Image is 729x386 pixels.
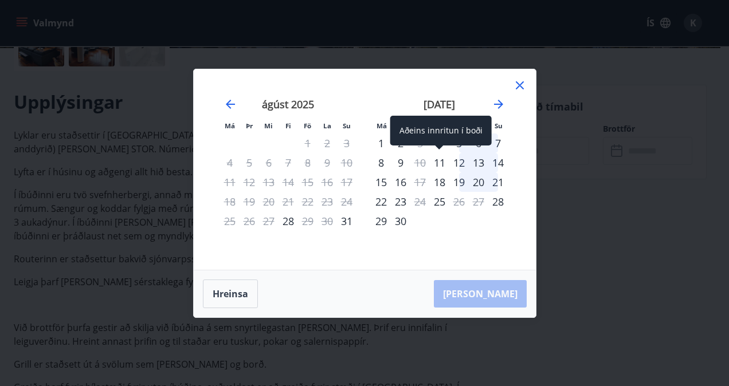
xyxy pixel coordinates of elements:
[337,153,356,172] td: Not available. sunnudagur, 10. ágúst 2025
[298,153,318,172] td: Not available. föstudagur, 8. ágúst 2025
[371,172,391,192] div: 15
[225,121,235,130] small: Má
[430,192,449,211] td: Choose fimmtudagur, 25. september 2025 as your check-in date. It’s available.
[337,211,356,231] td: Choose sunnudagur, 31. ágúst 2025 as your check-in date. It’s available.
[220,211,240,231] td: Not available. mánudagur, 25. ágúst 2025
[371,153,391,172] div: 8
[279,153,298,172] td: Not available. fimmtudagur, 7. ágúst 2025
[391,211,410,231] td: Choose þriðjudagur, 30. september 2025 as your check-in date. It’s available.
[488,153,508,172] td: Choose sunnudagur, 14. september 2025 as your check-in date. It’s available.
[371,133,391,153] td: Choose mánudagur, 1. september 2025 as your check-in date. It’s available.
[318,192,337,211] td: Not available. laugardagur, 23. ágúst 2025
[371,133,391,153] div: 1
[391,192,410,211] div: 23
[279,211,298,231] div: Aðeins innritun í boði
[220,192,240,211] td: Not available. mánudagur, 18. ágúst 2025
[298,133,318,153] td: Not available. föstudagur, 1. ágúst 2025
[391,192,410,211] td: Choose þriðjudagur, 23. september 2025 as your check-in date. It’s available.
[469,153,488,172] div: 13
[246,121,253,130] small: Þr
[298,172,318,192] td: Not available. föstudagur, 15. ágúst 2025
[449,172,469,192] td: Choose föstudagur, 19. september 2025 as your check-in date. It’s available.
[318,172,337,192] td: Not available. laugardagur, 16. ágúst 2025
[318,133,337,153] td: Not available. laugardagur, 2. ágúst 2025
[430,153,449,172] div: Aðeins innritun í boði
[410,192,430,211] td: Not available. miðvikudagur, 24. september 2025
[240,153,259,172] td: Not available. þriðjudagur, 5. ágúst 2025
[391,172,410,192] td: Choose þriðjudagur, 16. september 2025 as your check-in date. It’s available.
[391,172,410,192] div: 16
[262,97,314,111] strong: ágúst 2025
[259,211,279,231] td: Not available. miðvikudagur, 27. ágúst 2025
[449,192,469,211] td: Not available. föstudagur, 26. september 2025
[318,211,337,231] td: Not available. laugardagur, 30. ágúst 2025
[488,133,508,153] td: Choose sunnudagur, 7. september 2025 as your check-in date. It’s available.
[298,192,318,211] td: Not available. föstudagur, 22. ágúst 2025
[488,192,508,211] td: Choose sunnudagur, 28. september 2025 as your check-in date. It’s available.
[391,153,410,172] td: Choose þriðjudagur, 9. september 2025 as your check-in date. It’s available.
[285,121,291,130] small: Fi
[495,121,503,130] small: Su
[240,192,259,211] td: Not available. þriðjudagur, 19. ágúst 2025
[410,153,430,172] td: Not available. miðvikudagur, 10. september 2025
[318,153,337,172] td: Not available. laugardagur, 9. ágúst 2025
[337,172,356,192] td: Not available. sunnudagur, 17. ágúst 2025
[304,121,311,130] small: Fö
[488,153,508,172] div: 14
[264,121,273,130] small: Mi
[424,97,455,111] strong: [DATE]
[449,153,469,172] div: 12
[430,192,449,211] div: Aðeins innritun í boði
[220,153,240,172] td: Not available. mánudagur, 4. ágúst 2025
[469,172,488,192] td: Choose laugardagur, 20. september 2025 as your check-in date. It’s available.
[430,172,449,192] td: Choose fimmtudagur, 18. september 2025 as your check-in date. It’s available.
[259,172,279,192] td: Not available. miðvikudagur, 13. ágúst 2025
[343,121,351,130] small: Su
[391,211,410,231] div: 30
[337,192,356,211] td: Not available. sunnudagur, 24. ágúst 2025
[371,211,391,231] td: Choose mánudagur, 29. september 2025 as your check-in date. It’s available.
[279,211,298,231] td: Choose fimmtudagur, 28. ágúst 2025 as your check-in date. It’s available.
[220,172,240,192] td: Not available. mánudagur, 11. ágúst 2025
[371,192,391,211] td: Choose mánudagur, 22. september 2025 as your check-in date. It’s available.
[298,211,318,231] div: Aðeins útritun í boði
[469,192,488,211] td: Not available. laugardagur, 27. september 2025
[410,172,430,192] td: Not available. miðvikudagur, 17. september 2025
[298,211,318,231] td: Not available. föstudagur, 29. ágúst 2025
[390,116,492,145] div: Aðeins innritun í boði
[371,192,391,211] div: 22
[279,172,298,192] td: Not available. fimmtudagur, 14. ágúst 2025
[337,211,356,231] div: Aðeins innritun í boði
[469,153,488,172] td: Choose laugardagur, 13. september 2025 as your check-in date. It’s available.
[449,153,469,172] td: Choose föstudagur, 12. september 2025 as your check-in date. It’s available.
[224,97,237,111] div: Move backward to switch to the previous month.
[449,192,469,211] div: Aðeins útritun í boði
[410,153,430,172] div: Aðeins útritun í boði
[203,279,258,308] button: Hreinsa
[371,153,391,172] td: Choose mánudagur, 8. september 2025 as your check-in date. It’s available.
[259,192,279,211] td: Not available. miðvikudagur, 20. ágúst 2025
[207,83,522,256] div: Calendar
[469,172,488,192] div: 20
[488,133,508,153] div: 7
[410,172,430,192] div: Aðeins útritun í boði
[371,172,391,192] td: Choose mánudagur, 15. september 2025 as your check-in date. It’s available.
[371,211,391,231] div: 29
[449,172,469,192] div: 19
[323,121,331,130] small: La
[279,192,298,211] td: Not available. fimmtudagur, 21. ágúst 2025
[240,211,259,231] td: Not available. þriðjudagur, 26. ágúst 2025
[488,172,508,192] td: Choose sunnudagur, 21. september 2025 as your check-in date. It’s available.
[391,153,410,172] div: 9
[488,172,508,192] div: 21
[377,121,387,130] small: Má
[259,153,279,172] td: Not available. miðvikudagur, 6. ágúst 2025
[488,192,508,211] div: Aðeins innritun í boði
[430,172,449,192] div: Aðeins innritun í boði
[430,153,449,172] td: Choose fimmtudagur, 11. september 2025 as your check-in date. It’s available.
[410,192,430,211] div: Aðeins útritun í boði
[240,172,259,192] td: Not available. þriðjudagur, 12. ágúst 2025
[492,97,505,111] div: Move forward to switch to the next month.
[337,133,356,153] td: Not available. sunnudagur, 3. ágúst 2025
